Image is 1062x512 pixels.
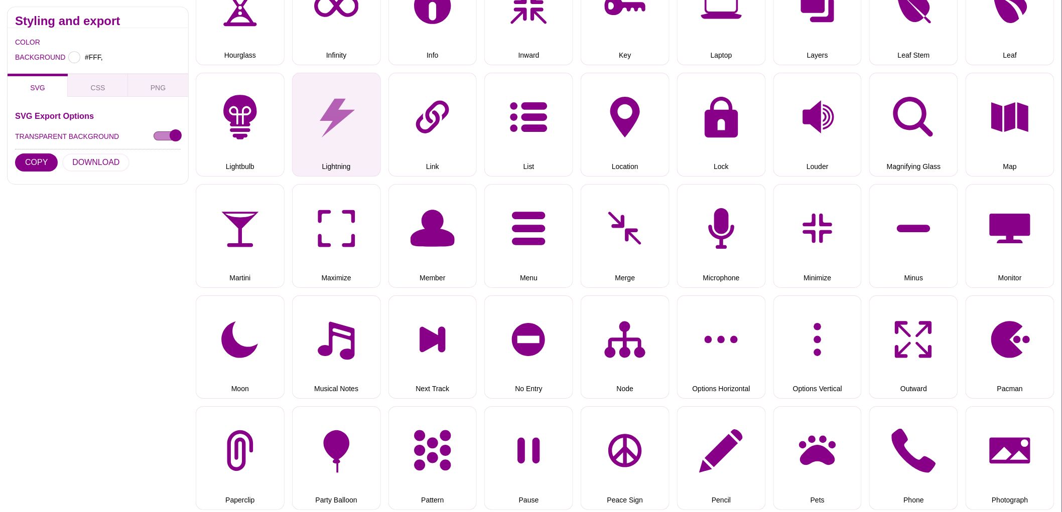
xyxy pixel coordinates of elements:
button: Member [388,184,477,288]
button: Node [581,295,670,399]
button: Pencil [677,406,766,510]
button: Location [581,73,670,177]
button: Louder [773,73,862,177]
button: Monitor [966,184,1054,288]
button: Paperclip [196,406,285,510]
button: Pattern [388,406,477,510]
span: CSS [91,84,105,92]
button: Pause [484,406,573,510]
button: Party Balloon [292,406,381,510]
button: Link [388,73,477,177]
button: COPY [15,154,58,172]
h2: Styling and export [15,18,181,26]
button: DOWNLOAD [62,154,129,172]
button: Phone [869,406,958,510]
button: CSS [68,74,128,97]
button: Pacman [966,295,1054,399]
button: Minus [869,184,958,288]
button: Minimize [773,184,862,288]
button: Lightning [292,73,381,177]
button: Maximize [292,184,381,288]
button: Moon [196,295,285,399]
label: BACKGROUND [15,51,28,64]
button: Microphone [677,184,766,288]
button: Lightbulb [196,73,285,177]
label: TRANSPARENT BACKGROUND [15,130,119,143]
button: No Entry [484,295,573,399]
button: Peace Sign [581,406,670,510]
h3: SVG Export Options [15,112,181,120]
button: Outward [869,295,958,399]
button: Martini [196,184,285,288]
button: Map [966,73,1054,177]
label: COLOR [15,36,28,49]
button: Photograph [966,406,1054,510]
span: PNG [151,84,166,92]
button: Lock [677,73,766,177]
button: Merge [581,184,670,288]
button: Menu [484,184,573,288]
button: PNG [128,74,188,97]
button: Next Track [388,295,477,399]
button: Options Horizontal [677,295,766,399]
button: Magnifying Glass [869,73,958,177]
button: Options Vertical [773,295,862,399]
button: List [484,73,573,177]
button: Pets [773,406,862,510]
button: Musical Notes [292,295,381,399]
